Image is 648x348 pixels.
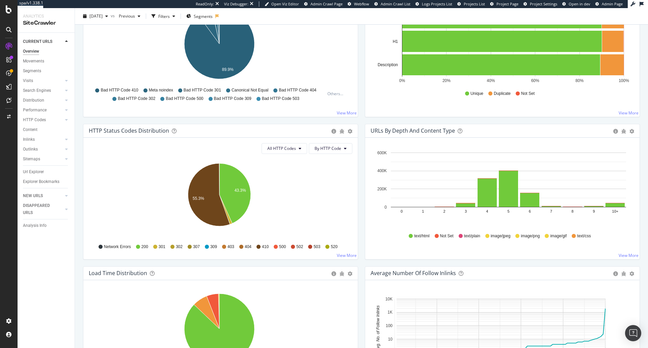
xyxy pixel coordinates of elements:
text: 3 [465,209,467,213]
span: Open Viz Editor [271,1,299,6]
a: NEW URLS [23,192,63,199]
a: Movements [23,58,70,65]
div: circle-info [613,271,618,276]
text: 4 [486,209,488,213]
text: 100 [386,323,393,328]
span: 200 [141,244,148,250]
div: Others... [327,91,346,97]
div: NEW URLS [23,192,43,199]
div: Filters [158,13,170,19]
button: By HTTP Code [309,143,352,154]
span: 503 [314,244,320,250]
text: 20% [442,78,451,83]
span: Projects List [464,1,485,6]
a: View More [337,110,357,116]
a: Projects List [457,1,485,7]
div: Overview [23,48,39,55]
span: All HTTP Codes [267,145,296,151]
div: Analysis Info [23,222,47,229]
span: image/png [521,233,540,239]
span: 2025 Sep. 15th [89,13,103,19]
span: Open in dev [569,1,590,6]
span: Bad HTTP Code 503 [262,96,299,102]
span: image/jpeg [491,233,511,239]
a: Logs Projects List [415,1,452,7]
span: vs [111,12,116,18]
span: Admin Crawl List [381,1,410,6]
svg: A chart. [89,6,350,84]
span: Not Set [521,91,535,97]
a: Url Explorer [23,168,70,176]
text: 400K [377,168,387,173]
span: 520 [331,244,337,250]
span: 309 [210,244,217,250]
button: All HTTP Codes [262,143,307,154]
a: CURRENT URLS [23,38,63,45]
span: Bad HTTP Code 500 [166,96,203,102]
a: Search Engines [23,87,63,94]
a: HTTP Codes [23,116,63,124]
text: 1 [422,209,424,213]
text: 200K [377,187,387,191]
text: 55.3% [193,196,204,201]
span: text/plain [464,233,480,239]
a: Visits [23,77,63,84]
a: Outlinks [23,146,63,153]
div: A chart. [89,159,350,238]
div: Content [23,126,37,133]
span: Network Errors [104,244,131,250]
svg: A chart. [371,149,632,227]
div: DISAPPEARED URLS [23,202,57,216]
div: HTTP Status Codes Distribution [89,127,169,134]
a: Admin Crawl Page [304,1,343,7]
span: Bad HTTP Code 410 [101,87,138,93]
a: Sitemaps [23,156,63,163]
text: 5 [507,209,509,213]
div: Viz Debugger: [224,1,248,7]
a: Explorer Bookmarks [23,178,70,185]
a: Content [23,126,70,133]
text: 2 [443,209,446,213]
a: Webflow [348,1,369,7]
div: Open Intercom Messenger [625,325,641,341]
text: 0 [384,205,387,210]
text: 10+ [612,209,619,213]
div: gear [348,129,352,134]
text: 40% [487,78,495,83]
div: Analytics [23,14,69,19]
span: Not Set [440,233,454,239]
button: Filters [149,11,178,22]
div: CURRENT URLS [23,38,52,45]
span: Canonical Not Equal [232,87,268,93]
a: DISAPPEARED URLS [23,202,63,216]
span: 404 [245,244,251,250]
span: image/gif [550,233,567,239]
text: 0 [401,209,403,213]
div: Visits [23,77,33,84]
button: Segments [184,11,215,22]
span: Duplicate [494,91,511,97]
a: Overview [23,48,70,55]
text: 60% [531,78,539,83]
text: 9 [593,209,595,213]
span: Admin Page [602,1,623,6]
a: Distribution [23,97,63,104]
span: Bad HTTP Code 404 [279,87,316,93]
text: 1K [387,310,393,315]
a: Segments [23,68,70,75]
div: circle-info [331,271,336,276]
text: 80% [575,78,584,83]
span: Admin Crawl Page [310,1,343,6]
div: gear [629,129,634,134]
span: Unique [470,91,483,97]
span: 410 [262,244,269,250]
div: Outlinks [23,146,38,153]
span: 302 [176,244,183,250]
div: A chart. [371,6,632,84]
div: Sitemaps [23,156,40,163]
div: HTTP Codes [23,116,46,124]
text: 600K [377,151,387,155]
span: Project Settings [530,1,557,6]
